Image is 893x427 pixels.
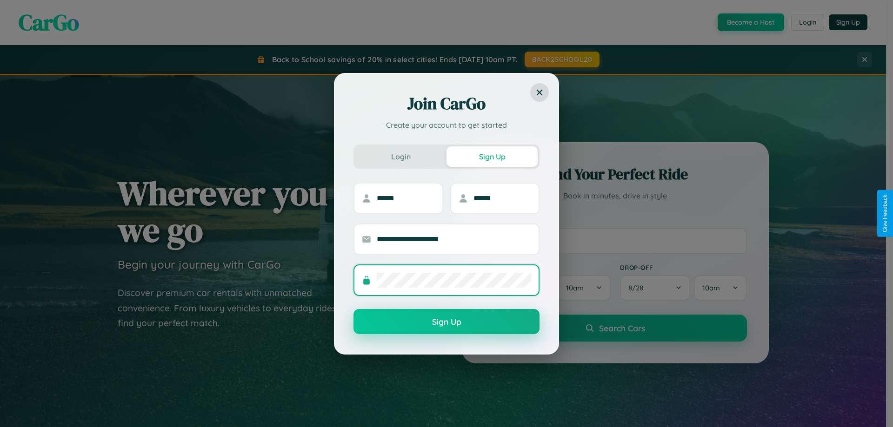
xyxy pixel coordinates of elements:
[353,119,540,131] p: Create your account to get started
[446,146,538,167] button: Sign Up
[353,309,540,334] button: Sign Up
[353,92,540,115] h2: Join CarGo
[882,195,888,232] div: Give Feedback
[355,146,446,167] button: Login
